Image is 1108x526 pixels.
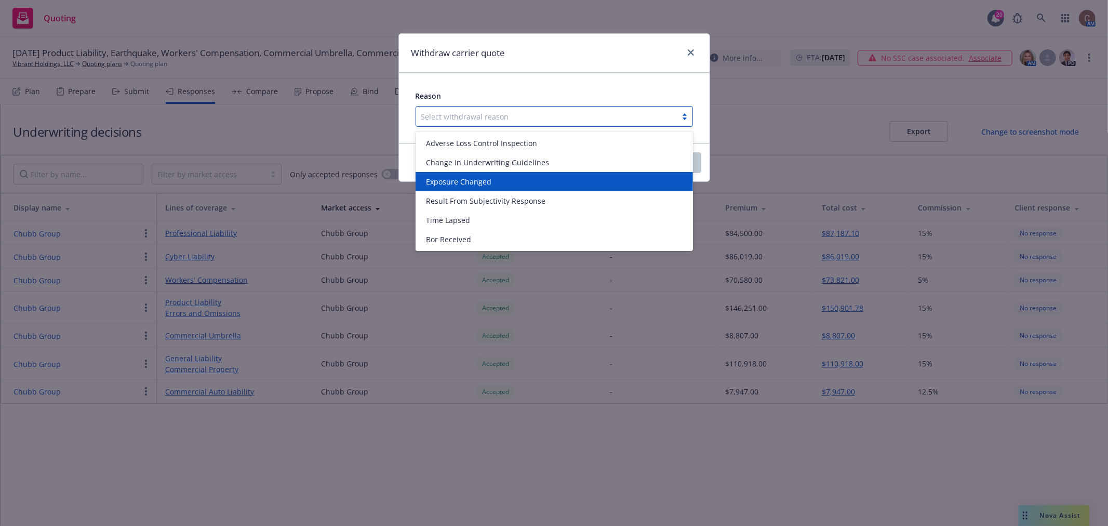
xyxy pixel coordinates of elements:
span: Exposure Changed [426,176,491,187]
span: Bor Received [426,234,471,245]
span: Adverse Loss Control Inspection [426,138,537,149]
a: close [685,46,697,59]
span: Reason [416,91,442,101]
span: Result From Subjectivity Response [426,195,545,206]
span: Time Lapsed [426,215,470,226]
span: Change In Underwriting Guidelines [426,157,549,168]
h1: Withdraw carrier quote [411,46,505,60]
